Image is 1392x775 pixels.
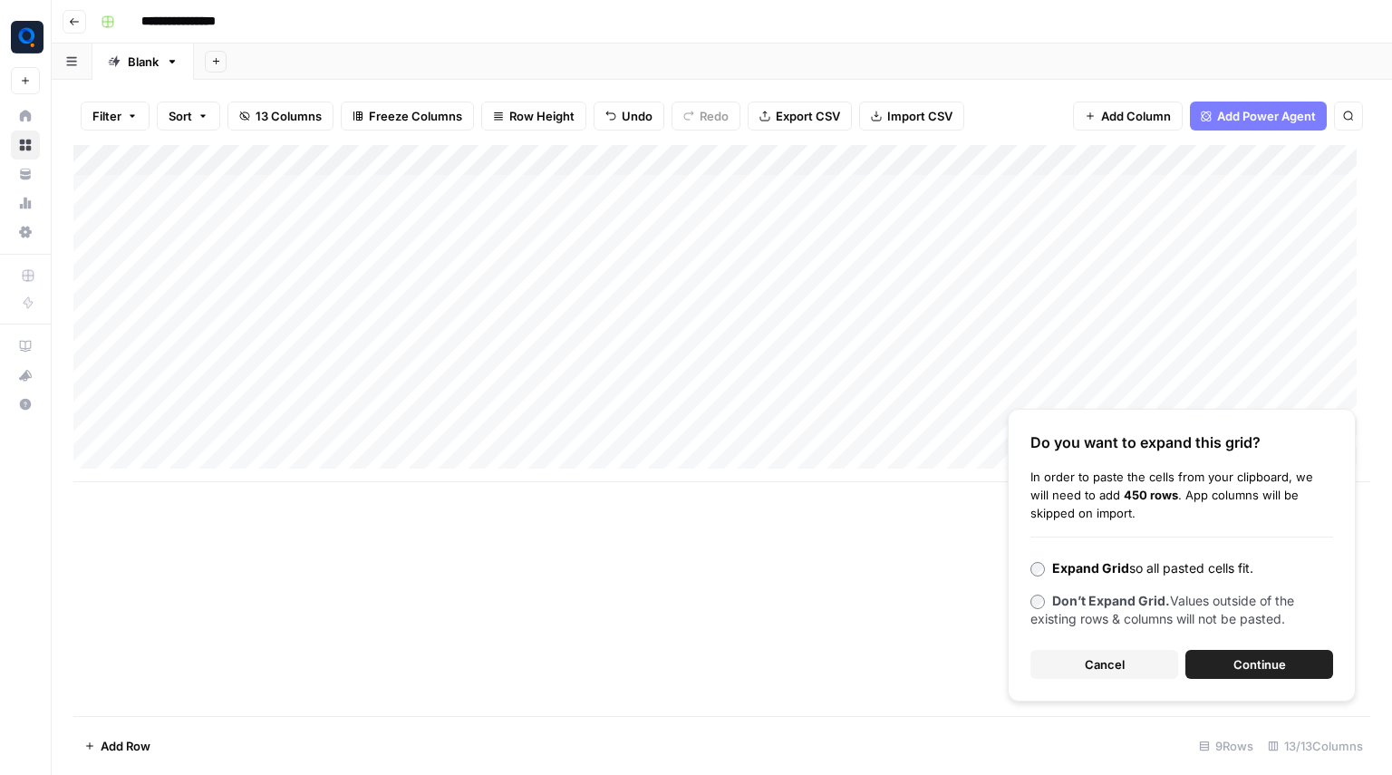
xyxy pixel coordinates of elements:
span: Add Power Agent [1217,107,1316,125]
span: so all pasted cells fit. [1052,560,1253,576]
span: Add Column [1101,107,1171,125]
span: Add Row [101,737,150,755]
a: Home [11,102,40,131]
span: 13 Columns [256,107,322,125]
button: Add Column [1073,102,1183,131]
div: 9 Rows [1192,731,1261,760]
button: Sort [157,102,220,131]
div: What's new? [12,362,39,389]
button: Cancel [1030,650,1178,679]
a: Settings [11,218,40,247]
input: Expand Gridso all pasted cells fit. [1030,562,1045,576]
button: Freeze Columns [341,102,474,131]
span: Export CSV [776,107,840,125]
button: Continue [1185,650,1333,679]
span: Undo [622,107,652,125]
b: 450 rows [1124,488,1178,502]
span: Sort [169,107,192,125]
div: 13/13 Columns [1261,731,1370,760]
a: Your Data [11,160,40,189]
button: Import CSV [859,102,964,131]
b: Don’t Expand Grid. [1052,593,1170,608]
a: Browse [11,131,40,160]
a: Usage [11,189,40,218]
button: Redo [672,102,740,131]
div: Blank [128,53,159,71]
a: AirOps Academy [11,332,40,361]
button: Help + Support [11,390,40,419]
button: Row Height [481,102,586,131]
span: Values outside of the existing rows & columns will not be pasted. [1030,593,1294,626]
button: Workspace: Qubit - SEO [11,15,40,60]
span: Import CSV [887,107,952,125]
button: What's new? [11,361,40,390]
button: Add Power Agent [1190,102,1327,131]
a: Blank [92,44,194,80]
span: Filter [92,107,121,125]
button: Filter [81,102,150,131]
button: Add Row [73,731,161,760]
span: Freeze Columns [369,107,462,125]
img: Qubit - SEO Logo [11,21,43,53]
input: Don’t Expand Grid.Values outside of the existing rows & columns will not be pasted. [1030,595,1045,609]
b: Expand Grid [1052,560,1129,576]
span: Cancel [1085,655,1125,673]
button: Export CSV [748,102,852,131]
span: Redo [700,107,729,125]
button: Undo [594,102,664,131]
button: 13 Columns [227,102,333,131]
div: In order to paste the cells from your clipboard, we will need to add . App columns will be skippe... [1030,468,1333,522]
span: Row Height [509,107,575,125]
span: Continue [1233,655,1286,673]
div: Do you want to expand this grid? [1030,431,1333,453]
